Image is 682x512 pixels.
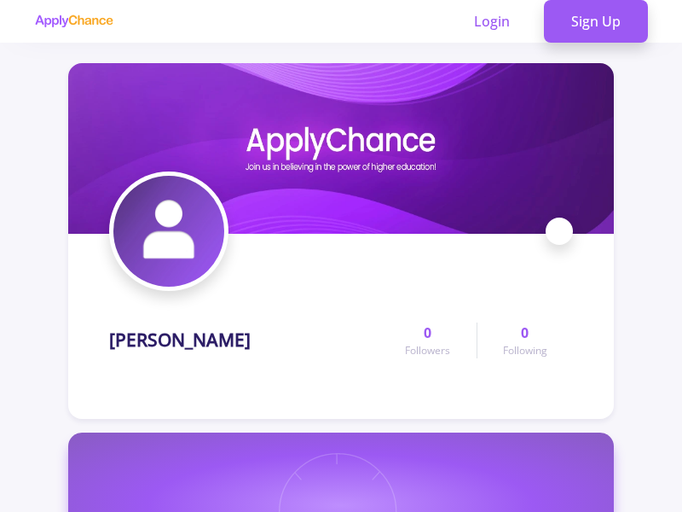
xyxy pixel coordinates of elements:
img: Ali Kargozarcover image [68,63,614,234]
img: applychance logo text only [34,15,113,28]
span: Following [503,343,547,358]
h1: [PERSON_NAME] [109,329,251,351]
span: Followers [405,343,450,358]
img: Ali Kargozaravatar [113,176,224,287]
span: 0 [424,323,431,343]
a: 0Followers [379,323,476,358]
span: 0 [521,323,529,343]
a: 0Following [477,323,573,358]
